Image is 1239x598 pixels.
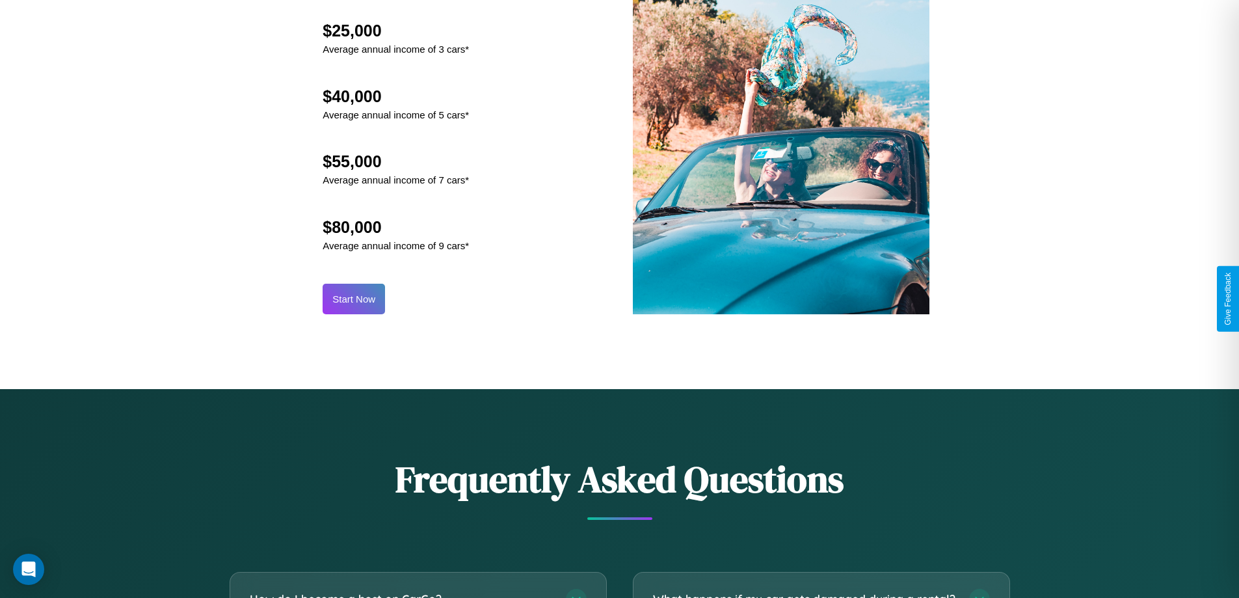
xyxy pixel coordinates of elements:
[13,554,44,585] div: Open Intercom Messenger
[323,106,469,124] p: Average annual income of 5 cars*
[323,152,469,171] h2: $55,000
[323,87,469,106] h2: $40,000
[323,171,469,189] p: Average annual income of 7 cars*
[1223,273,1232,325] div: Give Feedback
[230,454,1010,504] h2: Frequently Asked Questions
[323,284,385,314] button: Start Now
[323,21,469,40] h2: $25,000
[323,218,469,237] h2: $80,000
[323,40,469,58] p: Average annual income of 3 cars*
[323,237,469,254] p: Average annual income of 9 cars*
